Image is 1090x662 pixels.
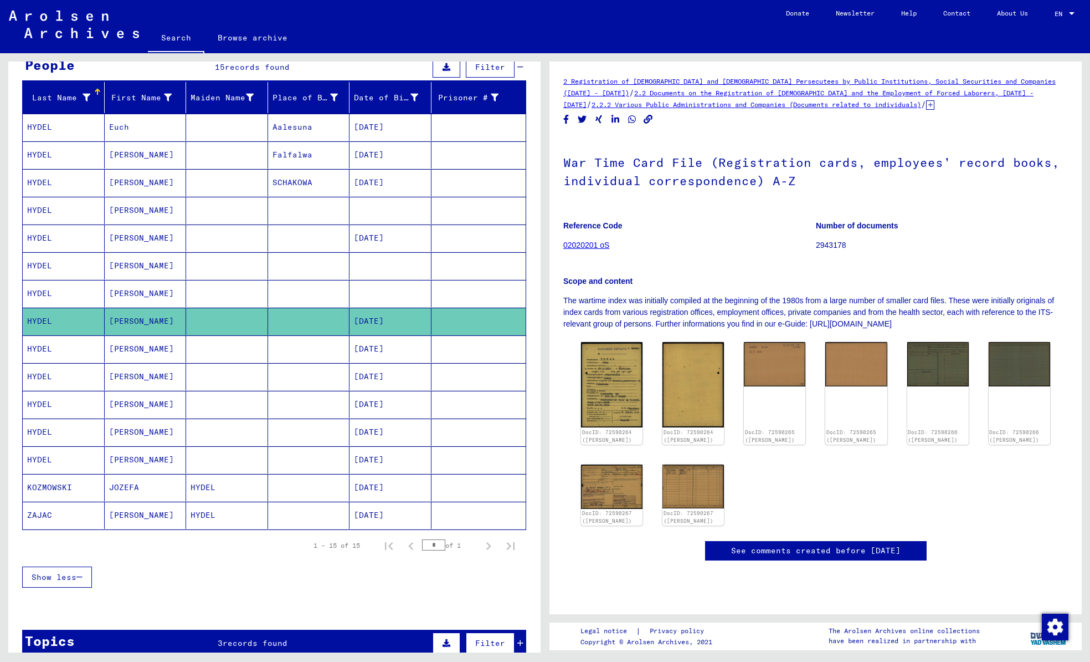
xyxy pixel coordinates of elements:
mat-header-cell: First Name [105,82,187,113]
mat-cell: [PERSON_NAME] [105,363,187,390]
mat-cell: [DATE] [349,335,431,363]
mat-cell: [DATE] [349,419,431,446]
mat-cell: [PERSON_NAME] [105,419,187,446]
a: DocID: 72590266 ([PERSON_NAME]) [908,429,958,443]
div: Topics [25,631,75,651]
mat-cell: [PERSON_NAME] [105,280,187,307]
mat-cell: [PERSON_NAME] [105,169,187,196]
div: Date of Birth [354,92,418,104]
a: DocID: 72590267 ([PERSON_NAME]) [582,510,632,524]
button: Previous page [400,534,422,557]
mat-cell: [PERSON_NAME] [105,197,187,224]
div: People [25,55,75,75]
a: Legal notice [580,625,636,637]
button: Last page [500,534,522,557]
a: DocID: 72590264 ([PERSON_NAME]) [582,429,632,443]
img: 002.jpg [662,465,724,508]
mat-cell: [DATE] [349,141,431,169]
mat-cell: HYDEL [23,391,105,418]
mat-cell: [PERSON_NAME] [105,308,187,335]
mat-cell: [PERSON_NAME] [105,335,187,363]
img: 001.jpg [744,342,805,386]
span: / [587,99,592,109]
b: Reference Code [563,221,623,230]
mat-cell: HYDEL [23,197,105,224]
mat-cell: [PERSON_NAME] [105,225,187,252]
mat-cell: Euch [105,114,187,141]
a: DocID: 72590264 ([PERSON_NAME]) [664,429,713,443]
mat-cell: SCHAKOWA [268,169,350,196]
img: yv_logo.png [1028,622,1070,650]
a: DocID: 72590265 ([PERSON_NAME]) [826,429,876,443]
mat-cell: [DATE] [349,446,431,473]
span: / [921,99,926,109]
mat-cell: HYDEL [23,280,105,307]
a: 02020201 oS [563,241,609,249]
span: Filter [475,62,505,72]
div: Prisoner # [436,92,499,104]
mat-header-cell: Prisoner # [431,82,526,113]
mat-cell: [DATE] [349,391,431,418]
div: Last Name [27,89,104,106]
h1: War Time Card File (Registration cards, employees’ record books, individual correspondence) A-Z [563,137,1068,204]
span: Filter [475,638,505,648]
mat-cell: HYDEL [23,335,105,363]
b: Number of documents [816,221,898,230]
mat-cell: KOZMOWSKI [23,474,105,501]
mat-cell: [PERSON_NAME] [105,391,187,418]
mat-header-cell: Maiden Name [186,82,268,113]
button: Copy link [642,113,654,126]
mat-cell: [DATE] [349,169,431,196]
mat-cell: ZAJAC [23,502,105,529]
a: Browse archive [204,24,301,51]
mat-cell: [DATE] [349,502,431,529]
mat-header-cell: Place of Birth [268,82,350,113]
p: 2943178 [816,240,1068,251]
a: Privacy policy [641,625,717,637]
span: 3 [218,638,223,648]
a: See comments created before [DATE] [731,545,901,557]
a: Search [148,24,204,53]
p: Copyright © Arolsen Archives, 2021 [580,637,717,647]
p: The Arolsen Archives online collections [829,626,980,636]
mat-cell: HYDEL [23,419,105,446]
mat-cell: HYDEL [23,169,105,196]
mat-cell: HYDEL [186,502,268,529]
button: Show less [22,567,92,588]
button: Filter [466,57,515,78]
button: First page [378,534,400,557]
mat-cell: HYDEL [23,446,105,473]
div: Date of Birth [354,89,432,106]
span: 15 [215,62,225,72]
mat-cell: HYDEL [23,141,105,169]
div: Prisoner # [436,89,513,106]
div: Maiden Name [191,89,268,106]
div: First Name [109,92,172,104]
img: 002.jpg [662,342,724,427]
div: Last Name [27,92,90,104]
mat-cell: [PERSON_NAME] [105,252,187,279]
mat-cell: HYDEL [23,225,105,252]
button: Next page [477,534,500,557]
a: DocID: 72590265 ([PERSON_NAME]) [745,429,795,443]
span: Show less [32,572,76,582]
b: Scope and content [563,277,633,286]
span: records found [225,62,290,72]
img: Arolsen_neg.svg [9,11,139,38]
mat-cell: HYDEL [23,114,105,141]
div: Place of Birth [272,89,352,106]
button: Share on Xing [593,113,605,126]
mat-cell: HYDEL [186,474,268,501]
button: Share on WhatsApp [626,113,638,126]
mat-cell: [PERSON_NAME] [105,446,187,473]
a: DocID: 72590266 ([PERSON_NAME]) [989,429,1039,443]
a: 2 Registration of [DEMOGRAPHIC_DATA] and [DEMOGRAPHIC_DATA] Persecutees by Public Institutions, S... [563,77,1056,97]
mat-cell: [DATE] [349,114,431,141]
img: 002.jpg [825,342,887,386]
span: records found [223,638,287,648]
div: Change consent [1041,613,1068,640]
mat-cell: HYDEL [23,252,105,279]
span: / [629,88,634,98]
img: 001.jpg [907,342,969,386]
img: 001.jpg [581,342,642,427]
